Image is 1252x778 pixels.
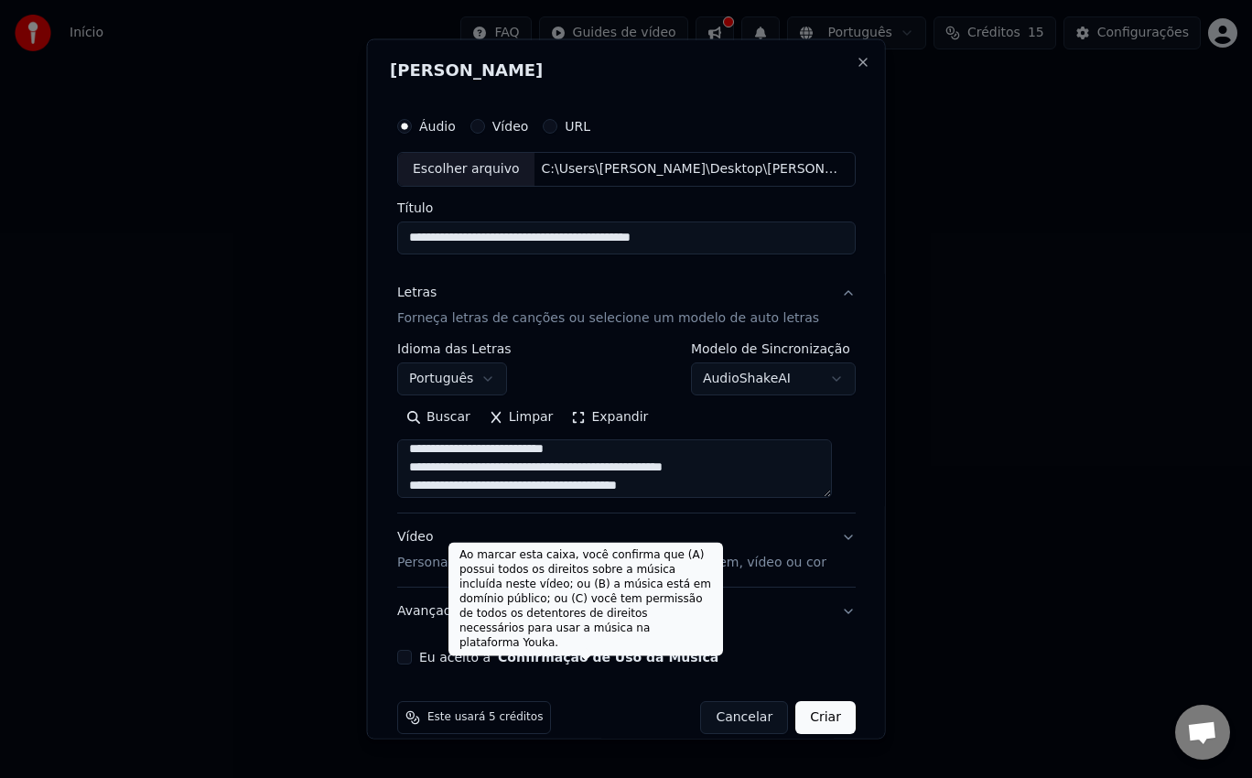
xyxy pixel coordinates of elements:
[690,341,855,354] label: Modelo de Sincronização
[700,700,788,733] button: Cancelar
[397,513,856,586] button: VídeoPersonalize o vídeo de [PERSON_NAME]: use imagem, vídeo ou cor
[565,120,590,133] label: URL
[398,153,534,186] div: Escolher arquivo
[795,700,856,733] button: Criar
[562,402,657,431] button: Expandir
[427,709,543,724] span: Este usará 5 créditos
[498,650,718,663] button: Eu aceito a
[390,62,863,79] h2: [PERSON_NAME]
[397,553,826,571] p: Personalize o vídeo de [PERSON_NAME]: use imagem, vídeo ou cor
[397,200,856,213] label: Título
[491,120,528,133] label: Vídeo
[397,341,856,512] div: LetrasForneça letras de canções ou selecione um modelo de auto letras
[397,587,856,634] button: Avançado
[397,527,826,571] div: Vídeo
[397,308,819,327] p: Forneça letras de canções ou selecione um modelo de auto letras
[419,650,718,663] label: Eu aceito a
[397,402,480,431] button: Buscar
[479,402,562,431] button: Limpar
[448,543,723,656] div: Ao marcar esta caixa, você confirma que (A) possui todos os direitos sobre a música incluída nest...
[397,341,512,354] label: Idioma das Letras
[534,160,845,178] div: C:\Users\[PERSON_NAME]\Desktop\[PERSON_NAME] - Sweet [PERSON_NAME] (Karaoke Version).mp3
[397,283,437,301] div: Letras
[419,120,456,133] label: Áudio
[397,268,856,341] button: LetrasForneça letras de canções ou selecione um modelo de auto letras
